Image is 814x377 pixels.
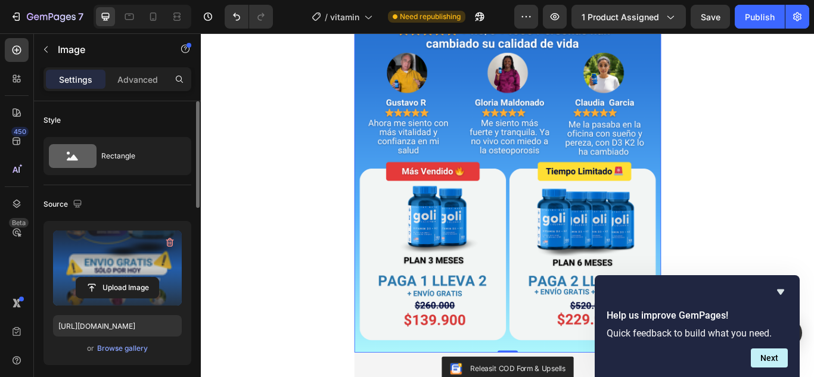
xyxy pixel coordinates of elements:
input: https://example.com/image.jpg [53,315,182,337]
div: Style [44,115,61,126]
span: or [87,341,94,356]
button: Save [691,5,730,29]
button: 1 product assigned [571,5,686,29]
div: Undo/Redo [225,5,273,29]
span: 1 product assigned [582,11,659,23]
button: 7 [5,5,89,29]
div: Rectangle [101,142,174,170]
div: 450 [11,127,29,136]
button: Publish [735,5,785,29]
span: Save [701,12,720,22]
p: Settings [59,73,92,86]
span: / [325,11,328,23]
div: Beta [9,218,29,228]
span: vitamin [330,11,359,23]
p: Image [58,42,159,57]
h2: Help us improve GemPages! [607,309,788,323]
button: Hide survey [773,285,788,299]
p: Quick feedback to build what you need. [607,328,788,339]
p: 7 [78,10,83,24]
button: Browse gallery [97,342,148,354]
div: Help us improve GemPages! [607,285,788,367]
p: Advanced [117,73,158,86]
button: Upload Image [76,277,159,298]
div: Source [44,197,85,213]
button: Next question [751,348,788,367]
span: Need republishing [400,11,461,22]
iframe: Design area [201,33,814,377]
div: Publish [745,11,775,23]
